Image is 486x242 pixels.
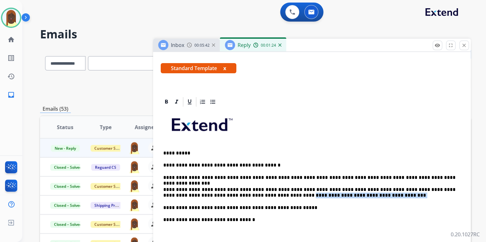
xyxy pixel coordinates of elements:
[91,183,132,190] span: Customer Support
[451,231,480,238] p: 0.20.1027RC
[91,164,120,171] span: Reguard CS
[198,97,207,107] div: Ordered List
[161,63,236,73] span: Standard Template
[91,221,132,228] span: Customer Support
[91,202,134,209] span: Shipping Protection
[223,64,226,72] button: x
[2,9,20,27] img: avatar
[40,105,71,113] p: Emails (53)
[172,97,181,107] div: Italic
[461,43,467,48] mat-icon: close
[7,54,15,62] mat-icon: list_alt
[50,183,85,190] span: Closed – Solved
[185,97,194,107] div: Underline
[151,144,158,152] mat-icon: person_remove
[151,201,158,209] mat-icon: person_remove
[194,43,210,48] span: 00:05:42
[435,43,440,48] mat-icon: remove_red_eye
[50,202,85,209] span: Closed – Solved
[57,123,73,131] span: Status
[91,145,132,152] span: Customer Support
[151,220,158,228] mat-icon: person_remove
[128,218,140,230] img: agent-avatar
[162,97,171,107] div: Bold
[51,145,80,152] span: New - Reply
[7,91,15,99] mat-icon: inbox
[171,42,184,49] span: Inbox
[7,36,15,43] mat-icon: home
[128,199,140,211] img: agent-avatar
[7,73,15,80] mat-icon: history
[50,164,85,171] span: Closed – Solved
[151,182,158,190] mat-icon: person_remove
[50,221,85,228] span: Closed – Solved
[238,42,251,49] span: Reply
[128,160,140,173] img: agent-avatar
[100,123,111,131] span: Type
[208,97,218,107] div: Bullet List
[151,163,158,171] mat-icon: person_remove
[128,180,140,192] img: agent-avatar
[40,28,471,41] h2: Emails
[448,43,454,48] mat-icon: fullscreen
[135,123,157,131] span: Assignee
[261,43,276,48] span: 00:01:24
[128,141,140,154] img: agent-avatar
